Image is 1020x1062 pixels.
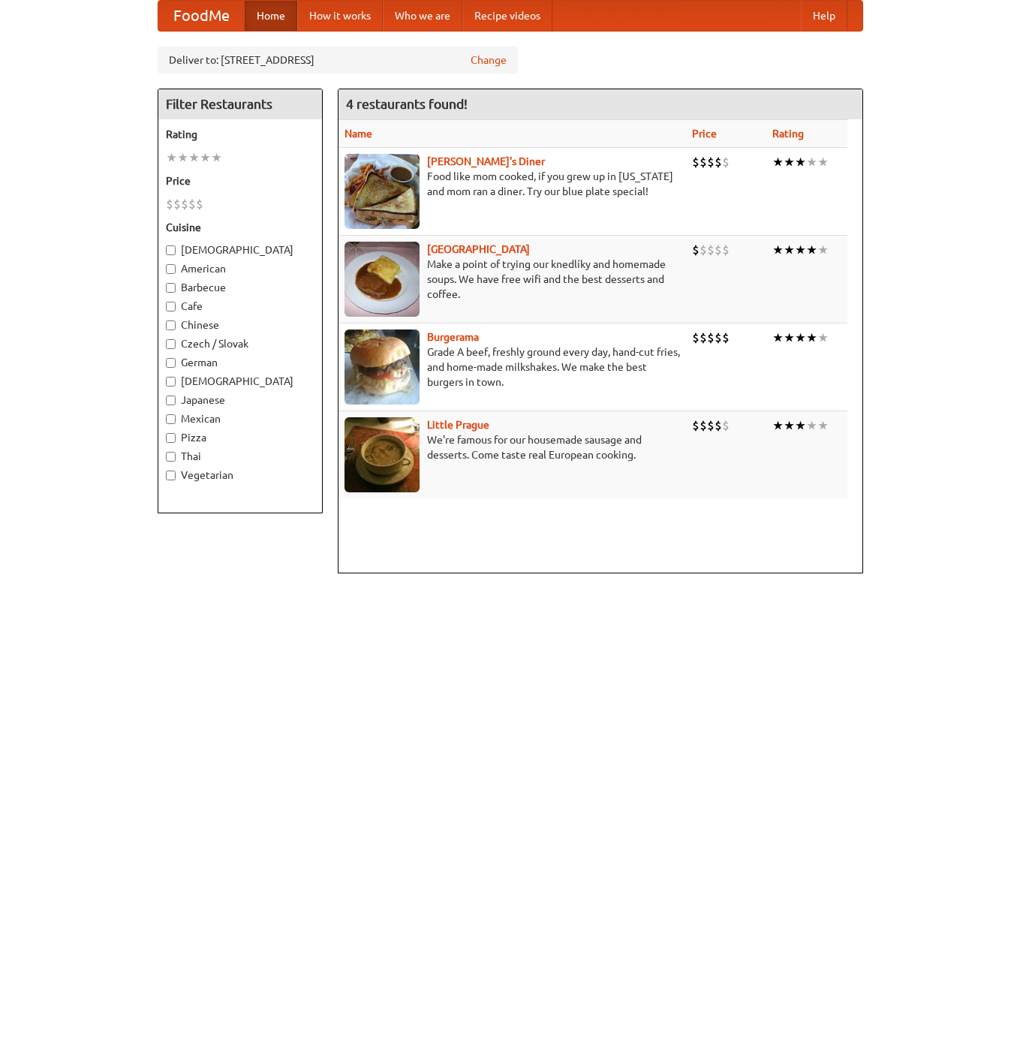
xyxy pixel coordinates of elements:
[772,154,784,170] li: ★
[166,283,176,293] input: Barbecue
[166,220,314,235] h5: Cuisine
[158,1,245,31] a: FoodMe
[707,329,715,346] li: $
[166,452,176,462] input: Thai
[166,396,176,405] input: Japanese
[166,261,314,276] label: American
[166,336,314,351] label: Czech / Slovak
[177,149,188,166] li: ★
[166,245,176,255] input: [DEMOGRAPHIC_DATA]
[166,320,176,330] input: Chinese
[166,317,314,332] label: Chinese
[245,1,297,31] a: Home
[692,154,700,170] li: $
[806,329,817,346] li: ★
[806,154,817,170] li: ★
[345,329,420,405] img: burgerama.jpg
[722,417,730,434] li: $
[345,242,420,317] img: czechpoint.jpg
[166,430,314,445] label: Pizza
[817,329,829,346] li: ★
[427,419,489,431] a: Little Prague
[715,154,722,170] li: $
[707,154,715,170] li: $
[700,154,707,170] li: $
[200,149,211,166] li: ★
[427,331,479,343] a: Burgerama
[692,128,717,140] a: Price
[700,329,707,346] li: $
[471,53,507,68] a: Change
[806,417,817,434] li: ★
[166,302,176,311] input: Cafe
[166,414,176,424] input: Mexican
[772,242,784,258] li: ★
[166,242,314,257] label: [DEMOGRAPHIC_DATA]
[801,1,847,31] a: Help
[784,154,795,170] li: ★
[166,433,176,443] input: Pizza
[166,149,177,166] li: ★
[345,344,681,390] p: Grade A beef, freshly ground every day, hand-cut fries, and home-made milkshakes. We make the bes...
[166,393,314,408] label: Japanese
[772,128,804,140] a: Rating
[795,329,806,346] li: ★
[806,242,817,258] li: ★
[692,417,700,434] li: $
[166,471,176,480] input: Vegetarian
[158,89,322,119] h4: Filter Restaurants
[166,355,314,370] label: German
[196,196,203,212] li: $
[462,1,552,31] a: Recipe videos
[722,329,730,346] li: $
[707,242,715,258] li: $
[700,417,707,434] li: $
[173,196,181,212] li: $
[346,97,468,111] ng-pluralize: 4 restaurants found!
[166,196,173,212] li: $
[427,155,545,167] a: [PERSON_NAME]'s Diner
[772,417,784,434] li: ★
[715,417,722,434] li: $
[345,169,681,199] p: Food like mom cooked, if you grew up in [US_STATE] and mom ran a diner. Try our blue plate special!
[795,417,806,434] li: ★
[188,196,196,212] li: $
[715,242,722,258] li: $
[722,242,730,258] li: $
[784,329,795,346] li: ★
[817,154,829,170] li: ★
[166,374,314,389] label: [DEMOGRAPHIC_DATA]
[784,242,795,258] li: ★
[166,339,176,349] input: Czech / Slovak
[297,1,383,31] a: How it works
[817,417,829,434] li: ★
[166,299,314,314] label: Cafe
[166,377,176,387] input: [DEMOGRAPHIC_DATA]
[817,242,829,258] li: ★
[707,417,715,434] li: $
[383,1,462,31] a: Who we are
[345,154,420,229] img: sallys.jpg
[772,329,784,346] li: ★
[345,417,420,492] img: littleprague.jpg
[427,243,530,255] a: [GEOGRAPHIC_DATA]
[700,242,707,258] li: $
[158,47,518,74] div: Deliver to: [STREET_ADDRESS]
[784,417,795,434] li: ★
[722,154,730,170] li: $
[345,432,681,462] p: We're famous for our housemade sausage and desserts. Come taste real European cooking.
[166,411,314,426] label: Mexican
[166,264,176,274] input: American
[166,358,176,368] input: German
[692,242,700,258] li: $
[166,127,314,142] h5: Rating
[795,242,806,258] li: ★
[166,468,314,483] label: Vegetarian
[188,149,200,166] li: ★
[715,329,722,346] li: $
[166,173,314,188] h5: Price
